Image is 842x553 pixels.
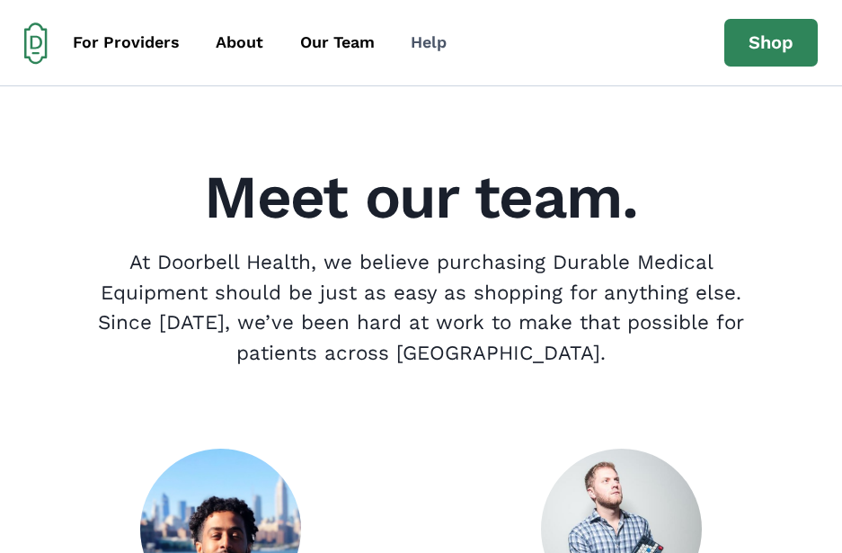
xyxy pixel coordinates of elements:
h2: Meet our team. [32,167,810,227]
div: About [216,31,263,55]
a: About [200,22,280,63]
a: For Providers [57,22,196,63]
a: Our Team [284,22,391,63]
a: Shop [724,19,818,67]
a: Help [394,22,463,63]
div: Our Team [300,31,375,55]
div: For Providers [73,31,180,55]
p: At Doorbell Health, we believe purchasing Durable Medical Equipment should be just as easy as sho... [83,247,759,368]
div: Help [411,31,447,55]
